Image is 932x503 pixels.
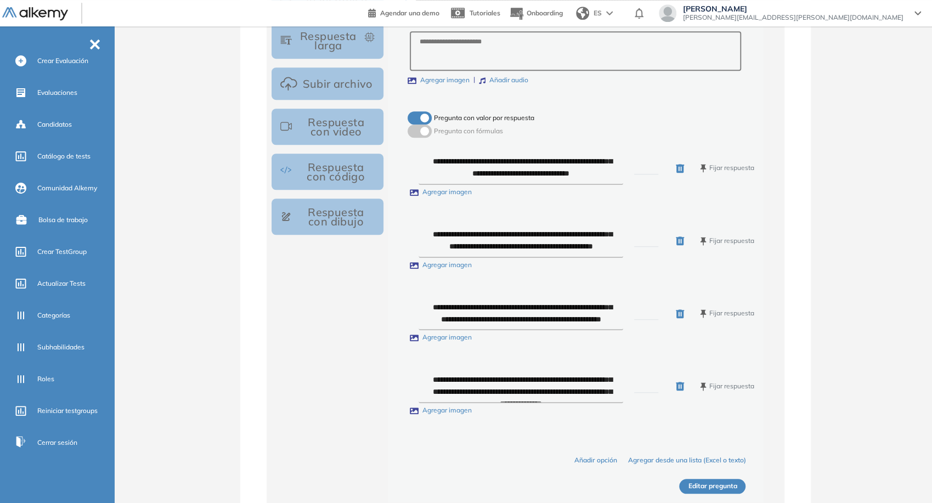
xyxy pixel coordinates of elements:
label: Agregar imagen [410,332,472,343]
span: Cerrar sesión [37,438,77,448]
a: Agendar una demo [368,5,439,19]
button: Respuesta con dibujo [272,199,384,235]
button: Fijar respuesta [700,236,754,246]
span: [PERSON_NAME][EMAIL_ADDRESS][PERSON_NAME][DOMAIN_NAME] [683,13,903,22]
span: ES [594,8,602,18]
span: Subhabilidades [37,342,84,352]
button: Respuesta con video [272,109,384,145]
span: Tutoriales [470,9,500,17]
button: Respuesta larga [272,22,384,59]
button: Agregar desde una lista (Excel o texto) [628,455,745,466]
span: Bolsa de trabajo [38,215,88,225]
span: Pregunta con fórmulas [434,127,503,135]
label: Agregar imagen [410,260,472,270]
label: Agregar imagen [410,405,472,416]
span: Pregunta con valor por respuesta [434,114,534,122]
button: Subir archivo [272,67,384,100]
button: Fijar respuesta [700,308,754,319]
span: Crear Evaluación [37,56,88,66]
button: Añadir opción [574,455,617,466]
span: [PERSON_NAME] [683,4,903,13]
span: Evaluaciones [37,88,77,98]
img: world [576,7,589,20]
button: Editar pregunta [679,479,745,494]
img: Logo [2,7,68,21]
label: Añadir audio [479,75,528,86]
span: Roles [37,374,54,384]
label: Agregar imagen [410,187,472,197]
span: Crear TestGroup [37,247,87,257]
button: Fijar respuesta [700,163,754,173]
button: Fijar respuesta [700,381,754,392]
span: Agendar una demo [380,9,439,17]
span: Onboarding [527,9,563,17]
img: arrow [606,11,613,15]
button: Onboarding [509,2,563,25]
span: Reiniciar testgroups [37,406,98,416]
span: Catálogo de tests [37,151,91,161]
span: Categorías [37,310,70,320]
button: Respuesta con código [272,154,384,190]
span: Candidatos [37,120,72,129]
span: Comunidad Alkemy [37,183,97,193]
label: Agregar imagen [408,75,470,86]
span: Actualizar Tests [37,279,86,289]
